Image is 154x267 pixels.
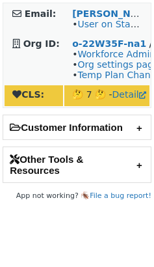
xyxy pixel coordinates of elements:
span: • [72,19,150,29]
footer: App not working? 🪳 [3,190,151,203]
a: User on Staging [77,19,150,29]
a: o-22W35F-na1 [72,38,146,49]
a: File a bug report! [90,191,151,200]
strong: Email: [25,8,57,19]
strong: CLS: [12,89,44,100]
h2: Other Tools & Resources [3,147,151,182]
h2: Customer Information [3,115,151,139]
td: 🤔 7 🤔 - [64,85,149,106]
strong: Org ID: [23,38,60,49]
a: Detail [112,89,146,100]
strong: / [149,38,153,49]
